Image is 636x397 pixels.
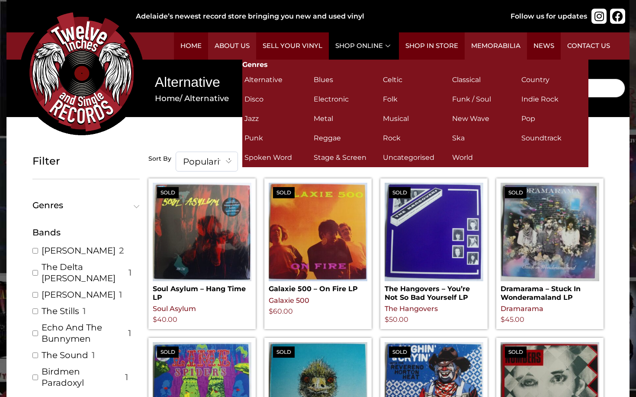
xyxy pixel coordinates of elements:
[452,111,517,126] h2: New Wave
[521,92,586,107] h2: Indie Rock
[389,346,411,358] span: Sold
[312,148,381,167] a: Visit product category Stage & Screen
[128,327,131,339] span: 1
[385,305,438,313] a: The Hangovers
[452,150,517,165] h2: World
[269,183,367,293] a: SoldGalaxie 500 – On Fire LP
[314,130,379,146] h2: Reggae
[314,92,379,107] h2: Electronic
[155,93,180,103] a: Home
[269,307,293,315] bdi: 60.00
[153,315,177,324] bdi: 40.00
[269,296,309,305] a: Galaxie 500
[511,11,587,22] div: Follow us for updates
[450,70,519,89] a: Visit product category Classical
[383,111,448,126] h2: Musical
[273,346,295,358] span: Sold
[452,92,517,107] h2: Funk / Soul
[312,109,381,128] a: Visit product category Metal
[385,183,483,301] a: SoldThe Hangovers – You’re Not So Bad Yourself LP
[501,183,599,281] img: Dramarama – Stuck In Wonderamaland LP
[155,92,421,105] nav: Breadcrumb
[244,111,309,126] h2: Jazz
[269,281,367,293] h2: Galaxie 500 – On Fire LP
[501,305,543,313] a: Dramarama
[119,245,124,256] span: 2
[42,305,79,317] a: The Stills
[501,315,524,324] bdi: 45.00
[381,109,450,128] a: Visit product category Musical
[32,201,136,210] span: Genres
[505,187,527,198] span: Sold
[521,130,586,146] h2: Soundtrack
[244,72,309,87] h2: Alternative
[153,315,157,324] span: $
[381,148,450,167] a: Visit product category Uncategorised
[314,150,379,165] h2: Stage & Screen
[450,89,519,109] a: Visit product category Funk / Soul
[157,187,179,198] span: Sold
[465,32,527,60] a: Memorabilia
[399,32,465,60] a: Shop in Store
[383,92,448,107] h2: Folk
[32,226,140,239] div: Bands
[244,130,309,146] h2: Punk
[385,281,483,301] h2: The Hangovers – You’re Not So Bad Yourself LP
[385,315,389,324] span: $
[83,305,86,317] span: 1
[155,73,421,92] h1: Alternative
[383,130,448,146] h2: Rock
[527,32,561,60] a: News
[148,155,171,163] h5: Sort By
[256,32,329,60] a: Sell Your Vinyl
[42,349,88,361] a: The Sound
[521,72,586,87] h2: Country
[242,109,312,128] a: Visit product category Jazz
[385,183,483,281] img: The Hangovers – You're Not So Bad Yourself LP
[312,128,381,148] a: Visit product category Reggae
[385,315,408,324] bdi: 50.00
[519,109,588,128] a: Visit product category Pop
[383,150,448,165] h2: Uncategorised
[242,128,312,148] a: Visit product category Punk
[273,187,295,198] span: Sold
[519,89,588,109] a: Visit product category Indie Rock
[92,349,95,361] span: 1
[153,281,251,301] h2: Soul Asylum – Hang Time LP
[208,32,256,60] a: About Us
[450,128,519,148] a: Visit product category Ska
[244,92,309,107] h2: Disco
[450,109,519,128] a: Visit product category New Wave
[242,148,312,167] a: Visit product category Spoken Word
[383,72,448,87] h2: Celtic
[157,346,179,358] span: Sold
[153,183,251,281] img: Soul Asylum – Hang Time LP
[125,372,128,383] span: 1
[176,152,238,172] span: Popularity
[521,111,586,126] h2: Pop
[312,70,381,89] a: Visit product category Blues
[153,305,196,313] a: Soul Asylum
[42,245,116,256] a: [PERSON_NAME]
[176,152,238,171] span: Popularity
[42,366,122,388] a: Birdmen Paradoxyl
[452,130,517,146] h2: Ska
[174,32,208,60] a: Home
[452,72,517,87] h2: Classical
[329,32,399,60] a: Shop Online
[42,289,116,300] a: [PERSON_NAME]
[381,89,450,109] a: Visit product category Folk
[242,89,312,109] a: Visit product category Disco
[381,70,450,89] a: Visit product category Celtic
[42,322,125,344] a: Echo And The Bunnymen
[119,289,122,300] span: 1
[450,148,519,167] a: Visit product category World
[312,89,381,109] a: Visit product category Electronic
[32,201,140,210] button: Genres
[136,11,483,22] div: Adelaide’s newest record store bringing you new and used vinyl
[505,346,527,358] span: Sold
[269,183,367,281] img: Galaxie 500 – On Fire LP
[32,155,140,168] h5: Filter
[244,150,309,165] h2: Spoken Word
[501,281,599,301] h2: Dramarama – Stuck In Wonderamaland LP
